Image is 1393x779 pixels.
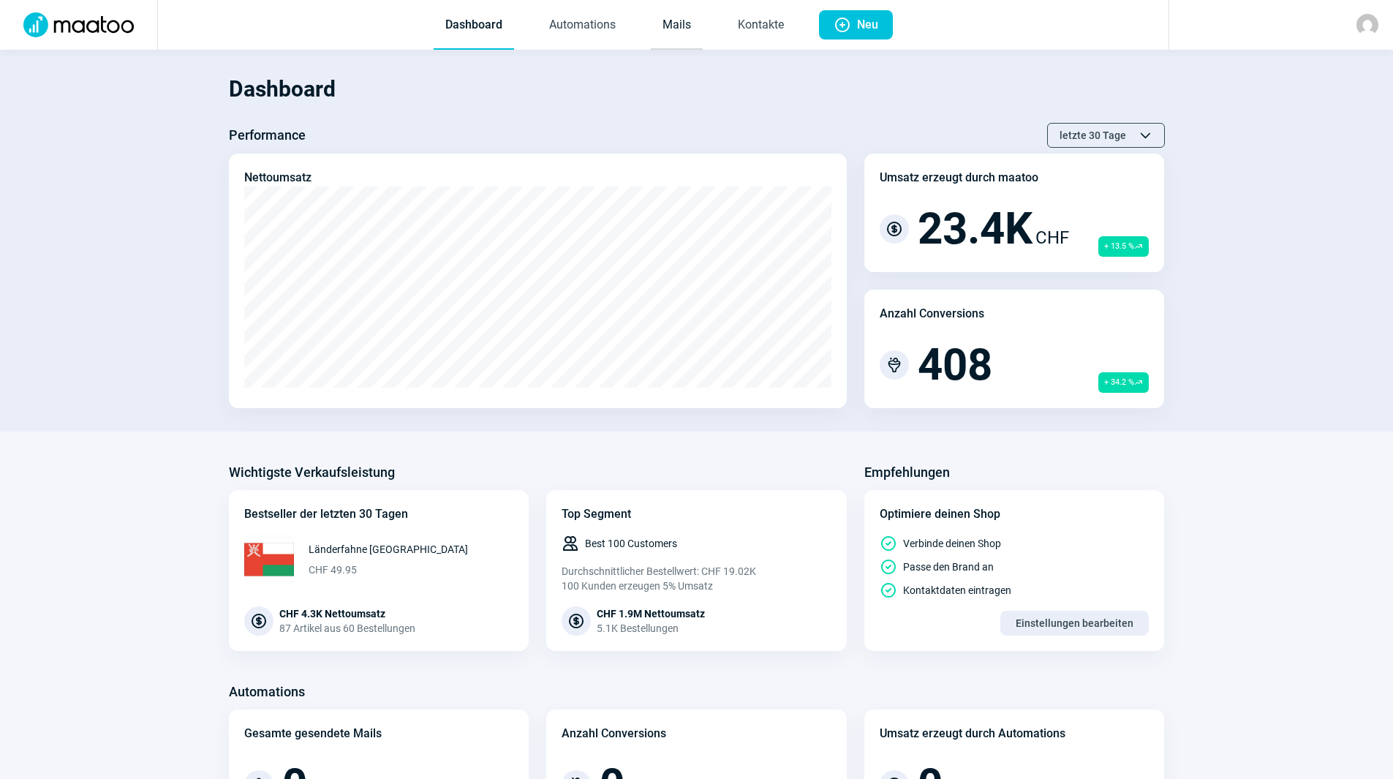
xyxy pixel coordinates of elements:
[1000,611,1149,636] button: Einstellungen bearbeiten
[229,64,1165,114] h1: Dashboard
[1098,372,1149,393] span: + 34.2 %
[309,562,468,577] span: CHF 49.95
[819,10,893,39] button: Neu
[279,606,415,621] div: CHF 4.3K Nettoumsatz
[597,621,705,636] div: 5.1K Bestellungen
[537,1,627,50] a: Automations
[229,124,306,147] h3: Performance
[279,621,415,636] div: 87 Artikel aus 60 Bestellungen
[864,461,950,484] h3: Empfehlungen
[1060,124,1126,147] span: letzte 30 Tage
[880,505,1149,523] div: Optimiere deinen Shop
[880,169,1038,187] div: Umsatz erzeugt durch maatoo
[434,1,514,50] a: Dashboard
[309,542,468,557] span: Länderfahne [GEOGRAPHIC_DATA]
[918,343,992,387] span: 408
[903,583,1011,598] span: Kontaktdaten eintragen
[562,564,831,593] div: Durchschnittlicher Bestellwert: CHF 19.02K 100 Kunden erzeugen 5% Umsatz
[244,505,514,523] div: Bestseller der letzten 30 Tagen
[585,536,677,551] span: Best 100 Customers
[229,461,395,484] h3: Wichtigste Verkaufsleistung
[918,207,1033,251] span: 23.4K
[1016,611,1133,635] span: Einstellungen bearbeiten
[1035,225,1069,251] span: CHF
[15,12,143,37] img: Logo
[1098,236,1149,257] span: + 13.5 %
[880,305,984,323] div: Anzahl Conversions
[229,680,305,704] h3: Automations
[903,536,1001,551] span: Verbinde deinen Shop
[562,505,831,523] div: Top Segment
[903,560,994,574] span: Passe den Brand an
[880,725,1065,742] div: Umsatz erzeugt durch Automations
[597,606,705,621] div: CHF 1.9M Nettoumsatz
[244,535,294,584] img: 68x68
[651,1,703,50] a: Mails
[562,725,666,742] div: Anzahl Conversions
[1356,14,1378,36] img: avatar
[857,10,878,39] span: Neu
[244,725,382,742] div: Gesamte gesendete Mails
[726,1,796,50] a: Kontakte
[244,169,312,187] div: Nettoumsatz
